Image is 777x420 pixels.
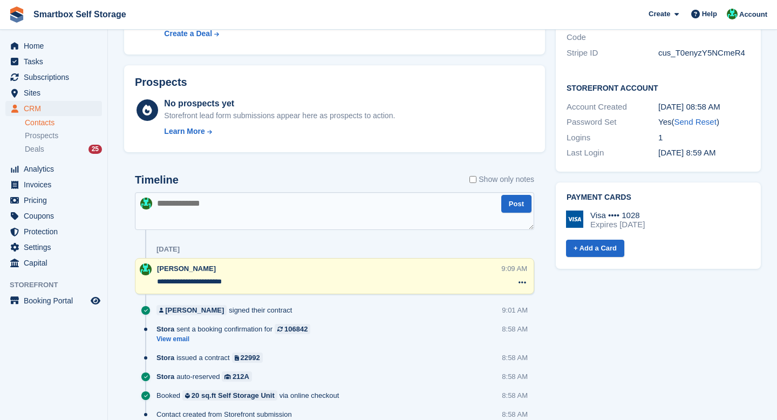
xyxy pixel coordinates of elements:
[24,240,88,255] span: Settings
[156,305,227,315] a: [PERSON_NAME]
[156,324,316,334] div: sent a booking confirmation for
[502,305,528,315] div: 9:01 AM
[135,76,187,89] h2: Prospects
[24,255,88,270] span: Capital
[502,390,528,401] div: 8:58 AM
[156,324,174,334] span: Stora
[702,9,717,19] span: Help
[649,9,670,19] span: Create
[164,126,395,137] a: Learn More
[5,240,102,255] a: menu
[9,6,25,23] img: stora-icon-8386f47178a22dfd0bd8f6a31ec36ba5ce8667c1dd55bd0f319d3a0aa187defe.svg
[658,132,750,144] div: 1
[5,208,102,223] a: menu
[590,220,645,229] div: Expires [DATE]
[658,47,750,59] div: cus_T0enyzY5NCmeR4
[502,371,528,382] div: 8:58 AM
[89,294,102,307] a: Preview store
[5,38,102,53] a: menu
[567,82,750,93] h2: Storefront Account
[140,263,152,275] img: Elinor Shepherd
[502,353,528,363] div: 8:58 AM
[24,177,88,192] span: Invoices
[156,353,174,363] span: Stora
[590,211,645,220] div: Visa •••• 1028
[5,161,102,177] a: menu
[658,101,750,113] div: [DATE] 08:58 AM
[156,353,268,363] div: issued a contract
[5,101,102,116] a: menu
[501,195,531,213] button: Post
[25,144,44,154] span: Deals
[501,263,527,274] div: 9:09 AM
[24,193,88,208] span: Pricing
[25,144,102,155] a: Deals 25
[739,9,767,20] span: Account
[567,101,658,113] div: Account Created
[674,117,716,126] a: Send Reset
[5,224,102,239] a: menu
[182,390,277,401] a: 20 sq.ft Self Storage Unit
[164,126,205,137] div: Learn More
[5,293,102,308] a: menu
[25,130,102,141] a: Prospects
[658,116,750,128] div: Yes
[567,147,658,159] div: Last Login
[241,353,260,363] div: 22992
[24,224,88,239] span: Protection
[24,85,88,100] span: Sites
[24,101,88,116] span: CRM
[192,390,275,401] div: 20 sq.ft Self Storage Unit
[5,70,102,85] a: menu
[157,265,216,273] span: [PERSON_NAME]
[469,174,534,185] label: Show only notes
[566,240,624,258] a: + Add a Card
[165,305,224,315] div: [PERSON_NAME]
[502,324,528,334] div: 8:58 AM
[164,110,395,121] div: Storefront lead form submissions appear here as prospects to action.
[25,118,102,128] a: Contacts
[29,5,131,23] a: Smartbox Self Storage
[233,371,249,382] div: 212A
[275,324,310,334] a: 106842
[135,174,179,186] h2: Timeline
[25,131,58,141] span: Prospects
[24,54,88,69] span: Tasks
[24,161,88,177] span: Analytics
[5,85,102,100] a: menu
[567,132,658,144] div: Logins
[5,193,102,208] a: menu
[5,54,102,69] a: menu
[156,371,257,382] div: auto-reserved
[222,371,252,382] a: 212A
[24,38,88,53] span: Home
[24,293,88,308] span: Booking Portal
[566,211,583,228] img: Visa Logo
[156,305,297,315] div: signed their contract
[156,335,316,344] a: View email
[5,255,102,270] a: menu
[469,174,476,185] input: Show only notes
[284,324,308,334] div: 106842
[10,280,107,290] span: Storefront
[88,145,102,154] div: 25
[140,198,152,209] img: Elinor Shepherd
[24,208,88,223] span: Coupons
[156,390,344,401] div: Booked via online checkout
[727,9,738,19] img: Elinor Shepherd
[156,409,297,419] div: Contact created from Storefront submission
[164,97,395,110] div: No prospects yet
[164,28,390,39] a: Create a Deal
[232,353,263,363] a: 22992
[156,245,180,254] div: [DATE]
[5,177,102,192] a: menu
[567,193,750,202] h2: Payment cards
[567,116,658,128] div: Password Set
[567,47,658,59] div: Stripe ID
[658,148,715,157] time: 2025-09-07 07:59:28 UTC
[24,70,88,85] span: Subscriptions
[156,371,174,382] span: Stora
[502,409,528,419] div: 8:58 AM
[567,19,658,44] div: Accounting Nominal Code
[671,117,719,126] span: ( )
